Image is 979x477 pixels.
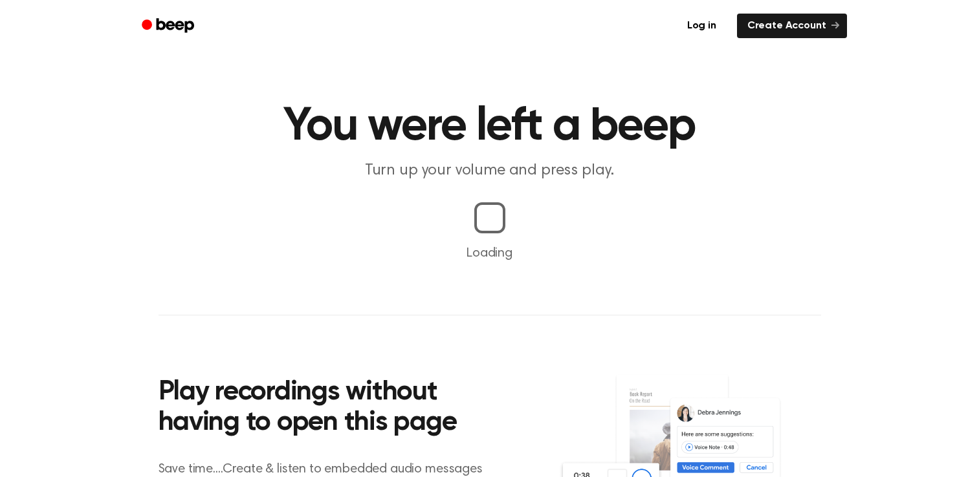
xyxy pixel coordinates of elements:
[16,244,963,263] p: Loading
[241,160,738,182] p: Turn up your volume and press play.
[674,11,729,41] a: Log in
[737,14,847,38] a: Create Account
[133,14,206,39] a: Beep
[159,103,821,150] h1: You were left a beep
[159,377,507,439] h2: Play recordings without having to open this page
